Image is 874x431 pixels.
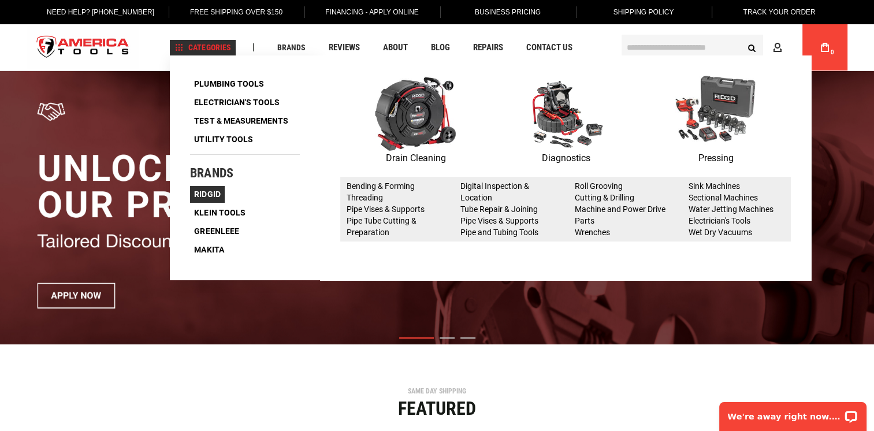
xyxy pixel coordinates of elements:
[526,43,572,52] span: Contact Us
[467,40,508,55] a: Repairs
[194,98,279,106] span: Electrician's Tools
[689,216,750,225] a: Electrician's Tools
[377,40,412,55] a: About
[24,388,850,395] div: SAME DAY SHIPPING
[641,151,791,166] p: Pressing
[814,24,836,70] a: 0
[741,36,763,58] button: Search
[27,26,139,69] img: America Tools
[346,193,382,202] a: Threading
[340,76,490,166] a: Drain Cleaning
[24,399,850,418] div: Featured
[346,181,414,191] a: Bending & Forming
[175,43,230,51] span: Categories
[520,40,577,55] a: Contact Us
[460,216,538,225] a: Pipe Vises & Supports
[194,227,239,235] span: Greenleee
[190,131,256,147] a: Utility Tools
[689,193,758,202] a: Sectional Machines
[382,43,407,52] span: About
[430,43,449,52] span: Blog
[194,117,288,125] span: Test & Measurements
[190,186,224,202] a: Ridgid
[574,193,634,202] a: Cutting & Drilling
[272,40,310,55] a: Brands
[194,209,245,217] span: Klein Tools
[340,151,490,166] p: Drain Cleaning
[490,76,641,166] a: Diagnostics
[190,94,283,110] a: Electrician's Tools
[689,205,773,214] a: Water Jetting Machines
[490,151,641,166] p: Diagnostics
[473,43,503,52] span: Repairs
[328,43,359,52] span: Reviews
[689,181,740,191] a: Sink Machines
[190,241,228,258] a: Makita
[425,40,455,55] a: Blog
[574,205,665,225] a: Machine and Power Drive Parts
[712,395,874,431] iframe: LiveChat chat widget
[190,76,267,92] a: Plumbing Tools
[346,216,416,237] a: Pipe Tube Cutting & Preparation
[346,205,424,214] a: Pipe Vises & Supports
[460,205,538,214] a: Tube Repair & Joining
[641,76,791,166] a: Pressing
[194,190,220,198] span: Ridgid
[194,80,263,88] span: Plumbing Tools
[831,49,834,55] span: 0
[194,135,252,143] span: Utility Tools
[613,8,674,16] span: Shipping Policy
[277,43,305,51] span: Brands
[460,228,538,237] a: Pipe and Tubing Tools
[190,113,292,129] a: Test & Measurements
[190,166,300,180] h4: Brands
[190,205,249,221] a: Klein Tools
[190,223,243,239] a: Greenleee
[574,181,622,191] a: Roll Grooving
[170,40,236,55] a: Categories
[27,26,139,69] a: store logo
[574,228,609,237] a: Wrenches
[194,246,224,254] span: Makita
[323,40,365,55] a: Reviews
[689,228,752,237] a: Wet Dry Vacuums
[460,181,529,202] a: Digital Inspection & Location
